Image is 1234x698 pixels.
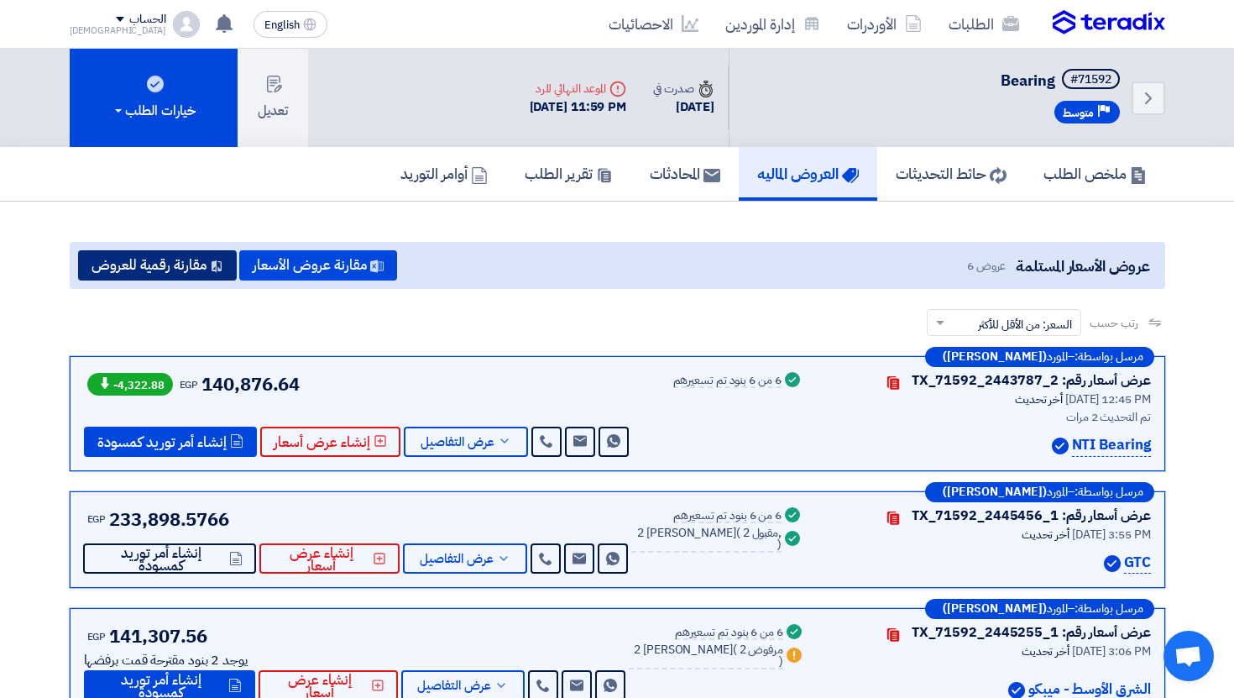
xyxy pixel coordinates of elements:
[739,147,877,201] a: العروض الماليه
[112,101,196,121] div: خيارات الطلب
[1070,74,1111,86] div: #71592
[653,80,714,97] div: صدرت في
[264,19,300,31] span: English
[912,622,1151,643] div: عرض أسعار رقم: TX_71592_2445255_1
[673,375,782,388] div: 6 من 6 بنود تم تسعيرهم
[239,250,397,281] button: مقارنة عروض الأسعار
[978,316,1072,333] span: السعر: من الأقل للأكثر
[525,164,613,183] h5: تقرير الطلب
[595,4,712,44] a: الاحصائيات
[967,257,1006,275] span: عروض 6
[70,26,166,35] div: [DEMOGRAPHIC_DATA]
[1015,391,1063,408] span: أخر تحديث
[629,644,783,669] div: 2 [PERSON_NAME]
[83,543,256,574] button: إنشاء أمر توريد كمسودة
[129,13,165,27] div: الحساب
[736,524,740,542] span: (
[1001,69,1123,92] h5: Bearing
[925,347,1154,367] div: –
[943,486,1047,498] b: ([PERSON_NAME])
[254,11,327,38] button: English
[400,164,488,183] h5: أوامر التوريد
[1047,486,1068,498] span: المورد
[757,164,859,183] h5: العروض الماليه
[417,680,491,692] span: عرض التفاصيل
[673,510,782,523] div: 6 من 6 بنود تم تسعيرهم
[877,147,1025,201] a: حائط التحديثات
[259,543,400,574] button: إنشاء عرض أسعار
[653,97,714,117] div: [DATE]
[1001,69,1055,92] span: Bearing
[824,408,1151,426] div: تم التحديث 2 مرات
[650,164,720,183] h5: المحادثات
[87,512,107,527] span: EGP
[404,427,528,457] button: عرض التفاصيل
[109,622,207,650] span: 141,307.56
[1047,603,1068,615] span: المورد
[260,427,400,457] button: إنشاء عرض أسعار
[109,506,229,533] span: 233,898.5766
[777,536,782,554] span: )
[97,436,227,449] span: إنشاء أمر توريد كمسودة
[1065,391,1151,408] span: [DATE] 12:45 PM
[935,4,1033,44] a: الطلبات
[382,147,506,201] a: أوامر التوريد
[273,547,369,572] span: إنشاء عرض أسعار
[1104,555,1121,572] img: Verified Account
[912,506,1151,526] div: عرض أسعار رقم: TX_71592_2445456_1
[925,482,1154,502] div: –
[1047,351,1068,363] span: المورد
[1072,434,1151,457] p: NTI Bearing
[420,553,494,565] span: عرض التفاصيل
[1053,10,1165,35] img: Teradix logo
[1016,255,1149,277] span: عروض الأسعار المستلمة
[70,49,238,147] button: خيارات الطلب
[78,250,237,281] button: مقارنة رقمية للعروض
[1075,486,1143,498] span: مرسل بواسطة:
[84,650,248,670] div: يوجد 2 بنود مقترحة قمت برفضها
[925,599,1154,619] div: –
[1163,631,1214,681] div: Open chat
[1025,147,1165,201] a: ملخص الطلب
[421,436,494,449] span: عرض التفاصيل
[631,147,739,201] a: المحادثات
[1075,351,1143,363] span: مرسل بواسطة:
[943,603,1047,615] b: ([PERSON_NAME])
[274,436,370,449] span: إنشاء عرض أسعار
[779,653,783,670] span: )
[1052,438,1069,454] img: Verified Account
[180,377,199,392] span: EGP
[675,627,783,640] div: 6 من 6 بنود تم تسعيرهم
[87,373,173,396] span: -4,322.88
[97,547,226,572] span: إنشاء أمر توريد كمسودة
[834,4,935,44] a: الأوردرات
[84,427,257,457] button: إنشاء أمر توريد كمسودة
[740,641,783,659] span: 2 مرفوض
[506,147,631,201] a: تقرير الطلب
[403,543,527,574] button: عرض التفاصيل
[712,4,834,44] a: إدارة الموردين
[631,527,782,553] div: 2 [PERSON_NAME]
[87,629,107,644] span: EGP
[238,49,308,147] button: تعديل
[943,351,1047,363] b: ([PERSON_NAME])
[733,641,737,659] span: (
[1022,643,1069,660] span: أخر تحديث
[1063,105,1094,121] span: متوسط
[912,370,1151,391] div: عرض أسعار رقم: TX_71592_2443787_2
[530,97,627,117] div: [DATE] 11:59 PM
[530,80,627,97] div: الموعد النهائي للرد
[173,11,200,38] img: profile_test.png
[201,370,300,398] span: 140,876.64
[1090,314,1137,332] span: رتب حسب
[1043,164,1147,183] h5: ملخص الطلب
[1124,552,1151,575] p: GTC
[1072,643,1151,660] span: [DATE] 3:06 PM
[1072,526,1151,543] span: [DATE] 3:55 PM
[1022,526,1069,543] span: أخر تحديث
[896,164,1007,183] h5: حائط التحديثات
[1075,603,1143,615] span: مرسل بواسطة:
[743,524,782,542] span: 2 مقبول,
